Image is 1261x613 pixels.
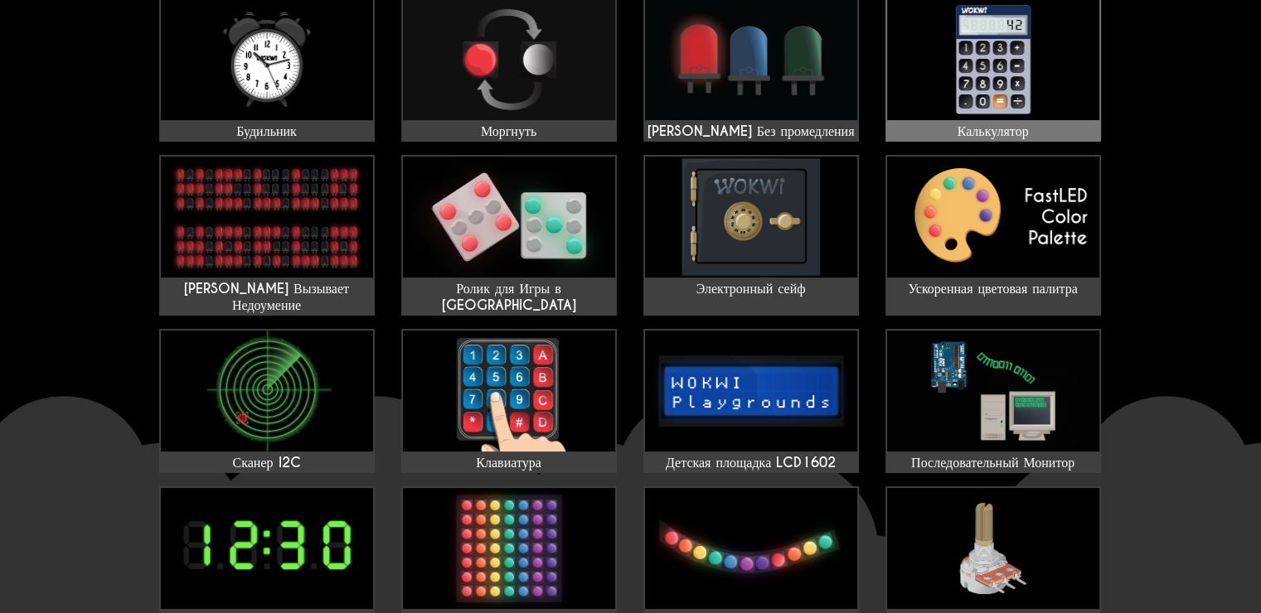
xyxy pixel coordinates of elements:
ya-tr-span: [PERSON_NAME] Вызывает Недоумение [184,280,349,314]
img: Клавиатура [403,331,615,451]
a: Ускоренная цветовая палитра [885,155,1101,316]
img: Ускоренная цветовая палитра [887,157,1099,278]
img: Детская площадка LCD1602 [645,331,857,451]
img: Последовательный Монитор [887,331,1099,451]
a: Ролик для Игры в [GEOGRAPHIC_DATA] [401,155,617,316]
a: Электронный сейф [643,155,859,316]
ya-tr-span: Клавиатура [476,454,541,471]
ya-tr-span: Будильник [236,123,297,140]
a: [PERSON_NAME] Вызывает Недоумение [159,155,375,316]
img: Потенциометр [887,488,1099,609]
img: 7 Сегментные Часы [161,488,373,609]
ya-tr-span: Детская площадка LCD1602 [666,454,836,471]
img: Чарли Вызывает Недоумение [161,157,373,278]
ya-tr-span: Ролик для Игры в [GEOGRAPHIC_DATA] [442,280,576,314]
ya-tr-span: Электронный сейф [696,280,806,297]
ya-tr-span: Моргнуть [481,123,536,140]
a: Последовательный Монитор [885,329,1101,473]
a: Клавиатура [401,329,617,473]
ya-tr-span: Последовательный Монитор [911,454,1074,471]
ya-tr-span: [PERSON_NAME] Без промедления [647,123,855,140]
img: Ролик для Игры в Кости [403,157,615,278]
img: Сканер I2C [161,331,373,451]
ya-tr-span: Калькулятор [958,123,1029,140]
img: Неопиксельная матрица [403,488,615,609]
a: Сканер I2C [159,329,375,473]
a: Детская площадка LCD1602 [643,329,859,473]
img: Неопиксельная Полоска [645,488,857,609]
img: Электронный сейф [645,157,857,278]
ya-tr-span: Сканер I2C [233,454,301,471]
ya-tr-span: Ускоренная цветовая палитра [908,280,1078,297]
